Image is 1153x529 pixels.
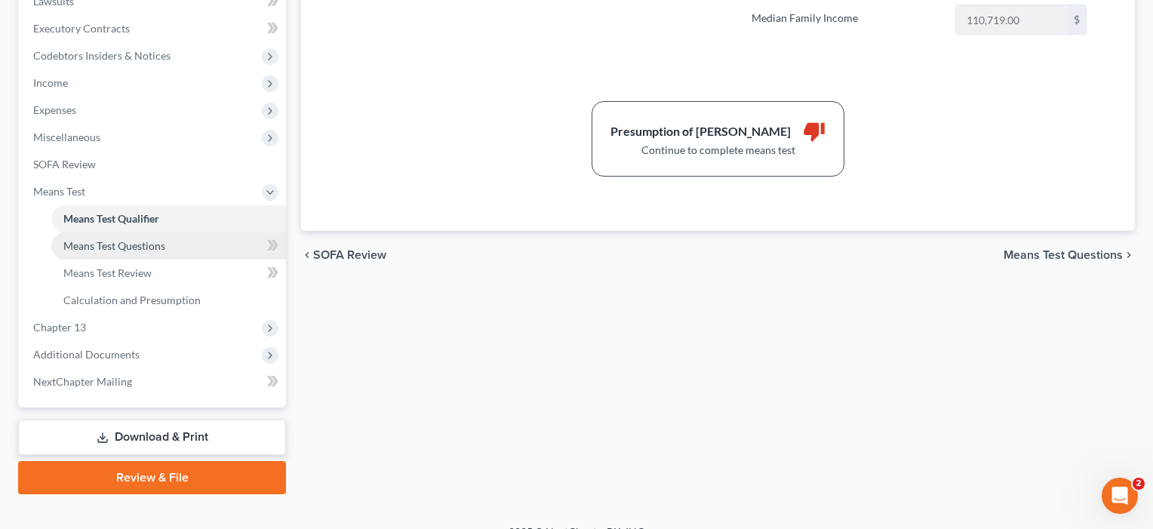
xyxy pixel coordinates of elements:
[301,249,386,261] button: chevron_left SOFA Review
[33,185,85,198] span: Means Test
[18,461,286,494] a: Review & File
[1102,478,1138,514] iframe: Intercom live chat
[803,120,826,143] i: thumb_down
[51,205,286,232] a: Means Test Qualifier
[63,239,165,252] span: Means Test Questions
[18,420,286,455] a: Download & Print
[21,151,286,178] a: SOFA Review
[33,131,100,143] span: Miscellaneous
[33,103,76,116] span: Expenses
[51,232,286,260] a: Means Test Questions
[33,375,132,388] span: NextChapter Mailing
[1004,249,1135,261] button: Means Test Questions chevron_right
[301,249,313,261] i: chevron_left
[956,5,1068,34] input: 0.00
[1004,249,1123,261] span: Means Test Questions
[33,321,86,334] span: Chapter 13
[33,76,68,89] span: Income
[33,49,171,62] span: Codebtors Insiders & Notices
[610,143,826,158] div: Continue to complete means test
[744,5,949,35] label: Median Family Income
[1133,478,1145,490] span: 2
[63,266,152,279] span: Means Test Review
[63,294,201,306] span: Calculation and Presumption
[33,22,130,35] span: Executory Contracts
[63,212,159,225] span: Means Test Qualifier
[313,249,386,261] span: SOFA Review
[33,348,140,361] span: Additional Documents
[21,368,286,395] a: NextChapter Mailing
[21,15,286,42] a: Executory Contracts
[51,287,286,314] a: Calculation and Presumption
[1068,5,1086,34] div: $
[33,158,96,171] span: SOFA Review
[610,123,791,140] div: Presumption of [PERSON_NAME]
[1123,249,1135,261] i: chevron_right
[51,260,286,287] a: Means Test Review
